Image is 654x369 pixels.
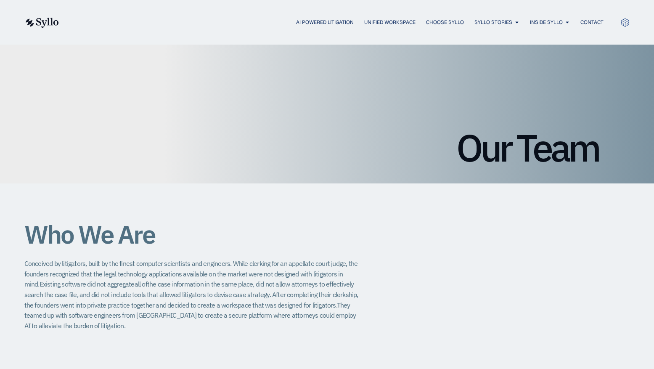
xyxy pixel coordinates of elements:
a: Choose Syllo [426,19,464,26]
span: They teamed up with software engineers from [GEOGRAPHIC_DATA] to create a secure platform where a... [24,301,356,330]
span: Conceived by litigators, built by the finest computer scientists and engineers. While clerking fo... [24,259,358,288]
img: syllo [24,18,59,28]
a: Inside Syllo [530,19,563,26]
a: Contact [580,19,604,26]
span: After completing their clerkship, the founders went into private practice together and decided to... [24,290,358,309]
a: Syllo Stories [474,19,512,26]
h1: Our Team [56,129,598,167]
nav: Menu [76,19,604,27]
h1: Who We Are [24,220,361,248]
a: Unified Workspace [364,19,416,26]
span: all of [135,280,147,288]
span: Existing software did not aggregate [40,280,135,288]
div: Menu Toggle [76,19,604,27]
span: the case information in the same place, did not allow attorneys to effectively search the case fi... [24,280,354,299]
a: AI Powered Litigation [296,19,354,26]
